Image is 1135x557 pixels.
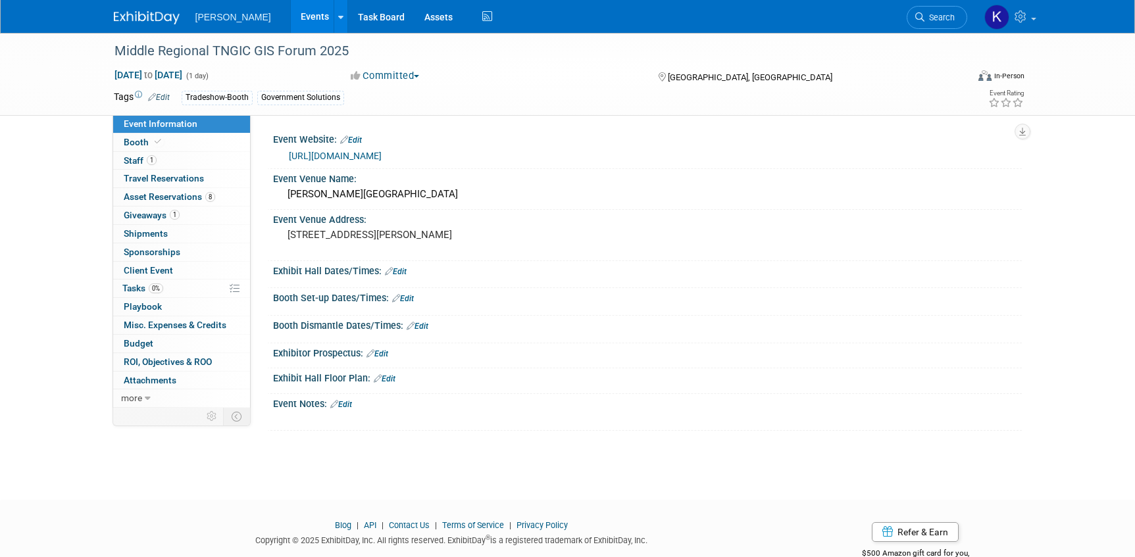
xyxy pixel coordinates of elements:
[155,138,161,145] i: Booth reservation complete
[124,265,173,276] span: Client Event
[113,225,250,243] a: Shipments
[147,155,157,165] span: 1
[124,356,212,367] span: ROI, Objectives & ROO
[257,91,344,105] div: Government Solutions
[124,338,153,349] span: Budget
[364,520,376,530] a: API
[124,247,180,257] span: Sponsorships
[392,294,414,303] a: Edit
[113,170,250,187] a: Travel Reservations
[113,115,250,133] a: Event Information
[185,72,209,80] span: (1 day)
[432,520,440,530] span: |
[124,155,157,166] span: Staff
[273,210,1022,226] div: Event Venue Address:
[113,262,250,279] a: Client Event
[366,349,388,358] a: Edit
[113,152,250,170] a: Staff1
[113,188,250,206] a: Asset Reservations8
[442,520,504,530] a: Terms of Service
[114,90,170,105] td: Tags
[506,520,515,530] span: |
[124,118,197,129] span: Event Information
[201,408,224,425] td: Personalize Event Tab Strip
[223,408,250,425] td: Toggle Event Tabs
[994,71,1024,81] div: In-Person
[273,316,1022,333] div: Booth Dismantle Dates/Times:
[890,68,1025,88] div: Event Format
[273,343,1022,360] div: Exhibitor Prospectus:
[113,243,250,261] a: Sponsorships
[378,520,387,530] span: |
[924,12,955,22] span: Search
[114,531,790,546] div: Copyright © 2025 ExhibitDay, Inc. All rights reserved. ExhibitDay is a registered trademark of Ex...
[283,184,1012,205] div: [PERSON_NAME][GEOGRAPHIC_DATA]
[668,72,832,82] span: [GEOGRAPHIC_DATA], [GEOGRAPHIC_DATA]
[385,267,407,276] a: Edit
[273,368,1022,385] div: Exhibit Hall Floor Plan:
[110,39,947,63] div: Middle Regional TNGIC GIS Forum 2025
[124,320,226,330] span: Misc. Expenses & Credits
[517,520,568,530] a: Privacy Policy
[273,288,1022,305] div: Booth Set-up Dates/Times:
[346,69,424,83] button: Committed
[353,520,362,530] span: |
[330,400,352,409] a: Edit
[148,93,170,102] a: Edit
[113,335,250,352] a: Budget
[124,375,176,385] span: Attachments
[335,520,351,530] a: Blog
[407,322,428,331] a: Edit
[984,5,1009,30] img: Kim Hansen
[988,90,1024,97] div: Event Rating
[113,133,250,151] a: Booth
[195,12,271,22] span: [PERSON_NAME]
[170,210,180,220] span: 1
[122,283,163,293] span: Tasks
[182,91,253,105] div: Tradeshow-Booth
[149,283,163,293] span: 0%
[374,374,395,383] a: Edit
[114,11,180,24] img: ExhibitDay
[124,210,180,220] span: Giveaways
[124,191,215,202] span: Asset Reservations
[124,228,168,239] span: Shipments
[389,520,430,530] a: Contact Us
[273,130,1022,147] div: Event Website:
[907,6,967,29] a: Search
[113,316,250,334] a: Misc. Expenses & Credits
[124,137,164,147] span: Booth
[340,135,362,145] a: Edit
[486,534,490,541] sup: ®
[205,192,215,202] span: 8
[288,229,570,241] pre: [STREET_ADDRESS][PERSON_NAME]
[872,522,959,542] a: Refer & Earn
[113,279,250,297] a: Tasks0%
[273,394,1022,411] div: Event Notes:
[978,70,992,81] img: Format-Inperson.png
[124,173,204,183] span: Travel Reservations
[273,169,1022,185] div: Event Venue Name:
[121,393,142,403] span: more
[113,389,250,407] a: more
[124,301,162,312] span: Playbook
[113,298,250,316] a: Playbook
[142,70,155,80] span: to
[113,372,250,389] a: Attachments
[113,353,250,371] a: ROI, Objectives & ROO
[114,69,183,81] span: [DATE] [DATE]
[113,206,250,224] a: Giveaways1
[273,261,1022,278] div: Exhibit Hall Dates/Times:
[289,151,382,161] a: [URL][DOMAIN_NAME]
